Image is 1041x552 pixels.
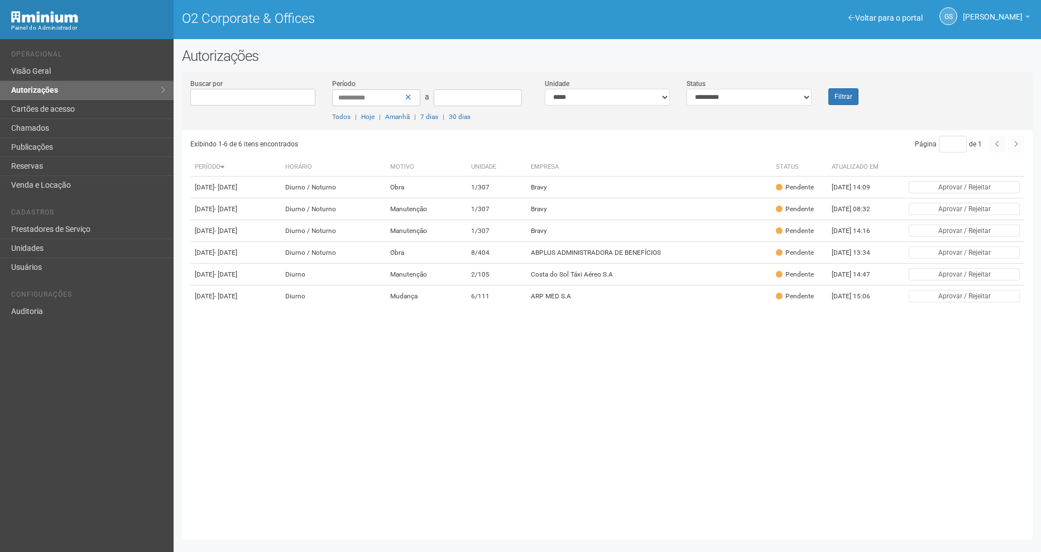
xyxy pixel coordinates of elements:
[827,242,889,264] td: [DATE] 13:34
[827,220,889,242] td: [DATE] 14:16
[214,292,237,300] span: - [DATE]
[467,198,526,220] td: 1/307
[526,158,771,177] th: Empresa
[214,205,237,213] span: - [DATE]
[909,268,1020,280] button: Aprovar / Rejeitar
[420,113,438,121] a: 7 dias
[909,181,1020,193] button: Aprovar / Rejeitar
[281,177,386,198] td: Diurno / Noturno
[190,285,281,307] td: [DATE]
[190,177,281,198] td: [DATE]
[379,113,381,121] span: |
[11,11,78,23] img: Minium
[281,198,386,220] td: Diurno / Noturno
[687,79,706,89] label: Status
[281,285,386,307] td: Diurno
[443,113,444,121] span: |
[361,113,375,121] a: Hoje
[332,79,356,89] label: Período
[939,7,957,25] a: GS
[281,264,386,285] td: Diurno
[385,113,410,121] a: Amanhã
[281,158,386,177] th: Horário
[449,113,471,121] a: 30 dias
[386,158,466,177] th: Motivo
[771,158,827,177] th: Status
[386,285,466,307] td: Mudança
[281,242,386,264] td: Diurno / Noturno
[827,158,889,177] th: Atualizado em
[11,50,165,62] li: Operacional
[386,177,466,198] td: Obra
[425,92,429,101] span: a
[386,220,466,242] td: Manutenção
[467,264,526,285] td: 2/105
[827,285,889,307] td: [DATE] 15:06
[11,23,165,33] div: Painel do Administrador
[11,208,165,220] li: Cadastros
[827,264,889,285] td: [DATE] 14:47
[190,242,281,264] td: [DATE]
[11,291,165,302] li: Configurações
[386,198,466,220] td: Manutenção
[963,14,1030,23] a: [PERSON_NAME]
[414,113,416,121] span: |
[776,248,814,258] div: Pendente
[467,158,526,177] th: Unidade
[526,242,771,264] td: ABPLUS ADMINISTRADORA DE BENEFÍCIOS
[467,220,526,242] td: 1/307
[467,285,526,307] td: 6/111
[386,264,466,285] td: Manutenção
[909,246,1020,259] button: Aprovar / Rejeitar
[526,264,771,285] td: Costa do Sol Táxi Aéreo S.A
[827,198,889,220] td: [DATE] 08:32
[526,177,771,198] td: Bravy
[776,292,814,301] div: Pendente
[915,140,982,148] span: Página de 1
[909,203,1020,215] button: Aprovar / Rejeitar
[827,177,889,198] td: [DATE] 14:09
[182,47,1033,64] h2: Autorizações
[467,242,526,264] td: 8/404
[190,79,223,89] label: Buscar por
[828,88,858,105] button: Filtrar
[386,242,466,264] td: Obra
[776,183,814,192] div: Pendente
[332,113,351,121] a: Todos
[467,177,526,198] td: 1/307
[848,13,923,22] a: Voltar para o portal
[545,79,569,89] label: Unidade
[776,270,814,279] div: Pendente
[214,183,237,191] span: - [DATE]
[190,158,281,177] th: Período
[182,11,599,26] h1: O2 Corporate & Offices
[214,249,237,256] span: - [DATE]
[526,220,771,242] td: Bravy
[909,290,1020,302] button: Aprovar / Rejeitar
[190,220,281,242] td: [DATE]
[214,227,237,235] span: - [DATE]
[526,198,771,220] td: Bravy
[776,226,814,236] div: Pendente
[190,264,281,285] td: [DATE]
[190,198,281,220] td: [DATE]
[526,285,771,307] td: ARP MED S.A
[281,220,386,242] td: Diurno / Noturno
[909,225,1020,237] button: Aprovar / Rejeitar
[214,270,237,278] span: - [DATE]
[355,113,357,121] span: |
[776,204,814,214] div: Pendente
[963,2,1023,21] span: Gabriela Souza
[190,136,604,153] div: Exibindo 1-6 de 6 itens encontrados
